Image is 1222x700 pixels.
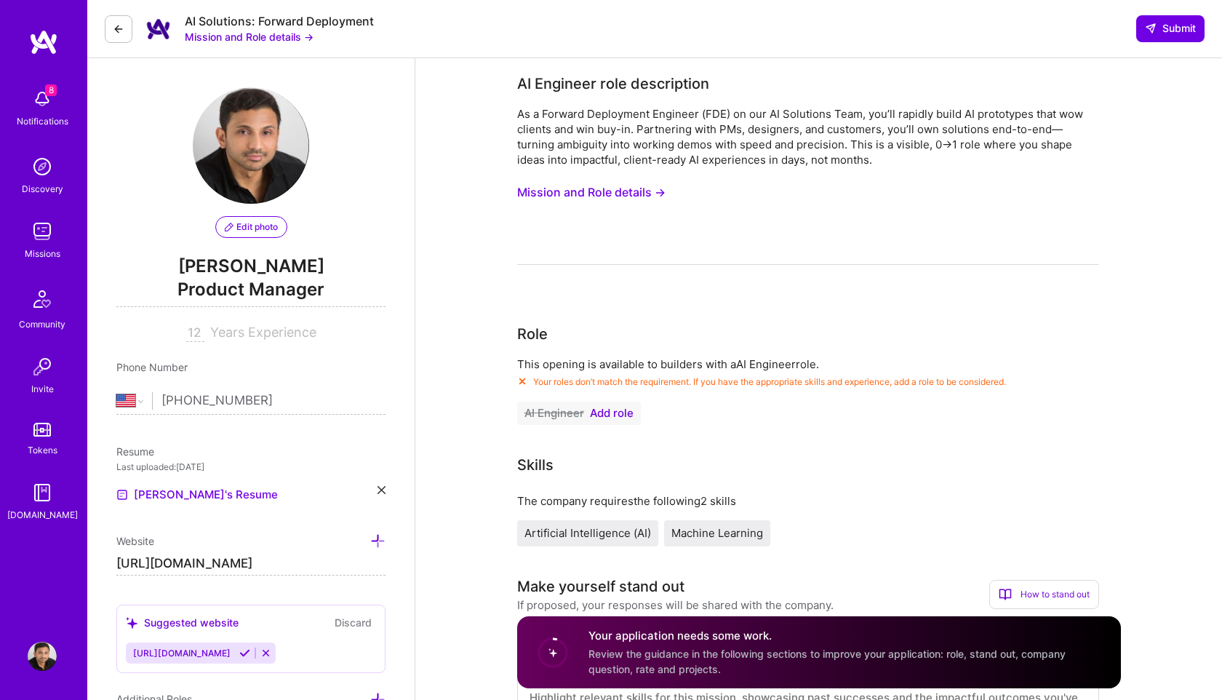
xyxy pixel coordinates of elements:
[524,526,651,540] span: Artificial Intelligence (AI)
[31,381,54,397] div: Invite
[19,317,65,332] div: Community
[517,106,1099,167] div: As a Forward Deployment Engineer (FDE) on our AI Solutions Team, you’ll rapidly build AI prototyp...
[126,617,138,629] i: icon SuggestedTeams
[161,380,386,422] input: +1 (000) 000-0000
[517,597,834,613] div: If proposed, your responses will be shared with the company.
[517,323,548,345] div: Role
[29,29,58,55] img: logo
[185,29,314,44] button: Mission and Role details →
[116,535,154,547] span: Website
[17,114,68,129] div: Notifications
[185,14,374,29] div: AI Solutions: Forward Deployment
[517,454,554,476] div: Skills
[116,255,386,277] span: [PERSON_NAME]
[28,478,57,507] img: guide book
[133,648,231,659] span: [URL][DOMAIN_NAME]
[116,361,188,373] span: Phone Number
[517,73,709,95] div: AI Engineer role description
[225,223,233,231] i: icon PencilPurple
[28,352,57,381] img: Invite
[7,507,78,522] div: [DOMAIN_NAME]
[1136,15,1205,41] button: Submit
[186,325,204,342] input: XX
[45,84,57,96] span: 8
[517,402,641,425] button: AI EngineerAdd role
[210,325,316,340] span: Years Experience
[517,576,684,597] div: Make yourself stand out
[215,216,287,238] button: Edit photo
[517,493,1099,509] div: The company requires the following 2 skills
[533,376,1006,387] span: Your roles don’t match the requirement. If you have the appropriate skills and experience, add a ...
[28,642,57,671] img: User Avatar
[113,23,124,35] i: icon LeftArrowDark
[517,357,1099,372] p: This opening is available to builders with a AI Engineer role.
[116,552,386,576] input: http://...
[116,459,386,474] div: Last uploaded: [DATE]
[1145,23,1157,34] i: icon SendLight
[588,628,1103,643] h4: Your application needs some work.
[25,282,60,317] img: Community
[239,648,250,659] i: Accept
[330,614,376,631] button: Discard
[378,486,386,494] i: icon Close
[193,87,309,204] img: User Avatar
[671,526,763,540] span: Machine Learning
[28,217,57,246] img: teamwork
[126,615,239,630] div: Suggested website
[225,220,278,234] span: Edit photo
[1145,21,1196,36] span: Submit
[33,423,51,437] img: tokens
[116,445,154,458] span: Resume
[524,407,584,419] span: AI Engineer
[590,407,634,419] span: Add role
[517,179,666,206] button: Mission and Role details →
[999,588,1012,601] i: icon BookOpen
[588,648,1066,675] span: Review the guidance in the following sections to improve your application: role, stand out, compa...
[989,580,1099,609] div: How to stand out
[517,376,527,386] i: Check
[22,181,63,196] div: Discovery
[116,489,128,501] img: Resume
[116,277,386,307] span: Product Manager
[260,648,271,659] i: Reject
[116,486,278,504] a: [PERSON_NAME]'s Resume
[144,15,173,44] img: Company Logo
[28,152,57,181] img: discovery
[28,442,57,458] div: Tokens
[28,84,57,114] img: bell
[24,642,60,671] a: User Avatar
[25,246,60,261] div: Missions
